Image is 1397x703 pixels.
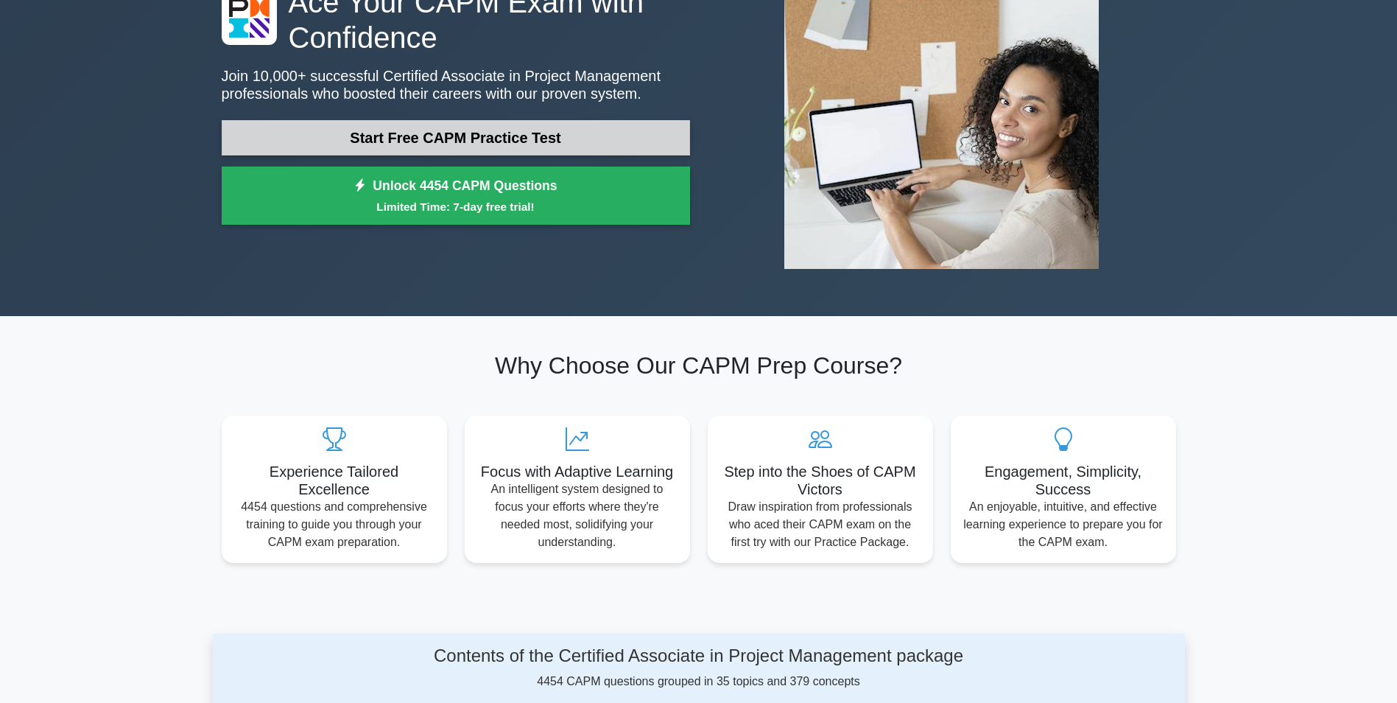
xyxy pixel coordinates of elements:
p: An enjoyable, intuitive, and effective learning experience to prepare you for the CAPM exam. [963,498,1164,551]
h5: Step into the Shoes of CAPM Victors [719,463,921,498]
h4: Contents of the Certified Associate in Project Management package [352,646,1046,667]
h5: Engagement, Simplicity, Success [963,463,1164,498]
a: Start Free CAPM Practice Test [222,120,690,155]
a: Unlock 4454 CAPM QuestionsLimited Time: 7-day free trial! [222,167,690,225]
p: 4454 questions and comprehensive training to guide you through your CAPM exam preparation. [233,498,435,551]
p: Join 10,000+ successful Certified Associate in Project Management professionals who boosted their... [222,67,690,102]
p: An intelligent system designed to focus your efforts where they're needed most, solidifying your ... [476,480,678,551]
h2: Why Choose Our CAPM Prep Course? [222,351,1176,380]
small: Limited Time: 7-day free trial! [240,198,672,215]
p: Draw inspiration from professionals who aced their CAPM exam on the first try with our Practice P... [719,498,921,551]
div: 4454 CAPM questions grouped in 35 topics and 379 concepts [352,646,1046,690]
h5: Experience Tailored Excellence [233,463,435,498]
h5: Focus with Adaptive Learning [476,463,678,480]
